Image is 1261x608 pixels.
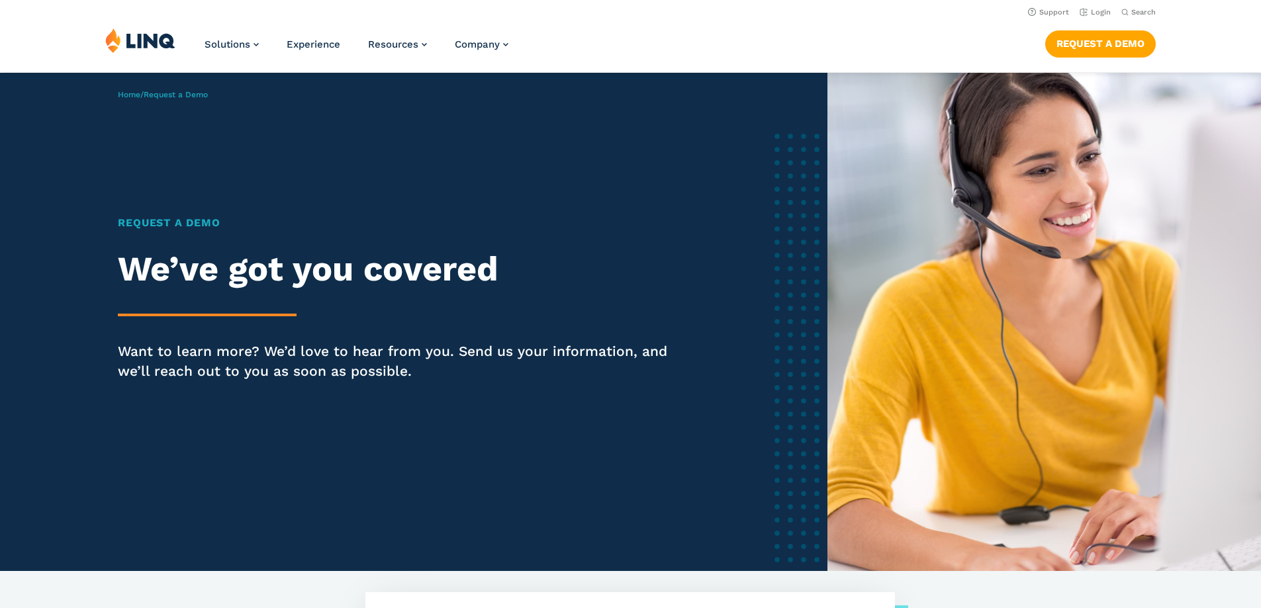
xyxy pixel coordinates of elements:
nav: Button Navigation [1045,28,1156,57]
a: Company [455,38,508,50]
span: Resources [368,38,418,50]
span: Company [455,38,500,50]
button: Open Search Bar [1121,7,1156,17]
a: Experience [287,38,340,50]
nav: Primary Navigation [205,28,508,71]
a: Resources [368,38,427,50]
img: Female software representative [827,73,1261,571]
h1: Request a Demo [118,215,677,231]
span: Solutions [205,38,250,50]
a: Login [1080,8,1111,17]
a: Request a Demo [1045,30,1156,57]
span: / [118,90,208,99]
a: Home [118,90,140,99]
a: Support [1028,8,1069,17]
p: Want to learn more? We’d love to hear from you. Send us your information, and we’ll reach out to ... [118,341,677,381]
h2: We’ve got you covered [118,249,677,289]
a: Solutions [205,38,259,50]
img: LINQ | K‑12 Software [105,28,175,53]
span: Request a Demo [144,90,208,99]
span: Search [1131,8,1156,17]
